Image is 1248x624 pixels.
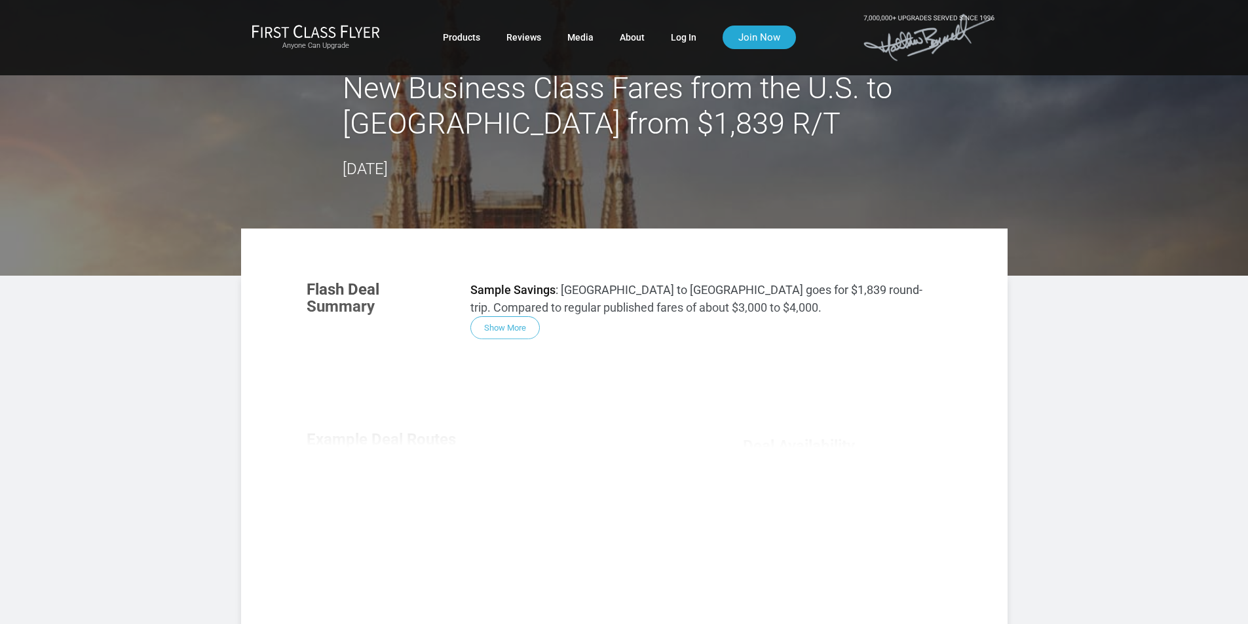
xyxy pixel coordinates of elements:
[252,41,380,50] small: Anyone Can Upgrade
[252,24,380,38] img: First Class Flyer
[506,26,541,49] a: Reviews
[470,283,556,297] strong: Sample Savings
[252,24,380,50] a: First Class FlyerAnyone Can Upgrade
[443,26,480,49] a: Products
[671,26,696,49] a: Log In
[723,26,796,49] a: Join Now
[620,26,645,49] a: About
[307,281,451,316] h3: Flash Deal Summary
[470,281,942,316] p: : [GEOGRAPHIC_DATA] to [GEOGRAPHIC_DATA] goes for $1,839 round-trip. Compared to regular publishe...
[343,71,906,141] h2: New Business Class Fares from the U.S. to [GEOGRAPHIC_DATA] from $1,839 R/T
[567,26,594,49] a: Media
[343,160,388,178] time: [DATE]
